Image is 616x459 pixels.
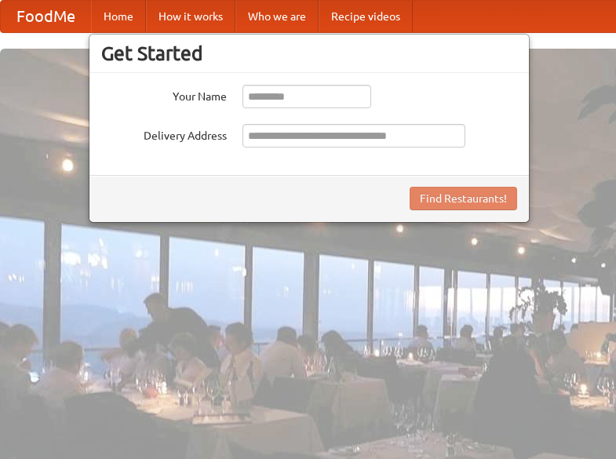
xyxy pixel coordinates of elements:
[101,124,227,144] label: Delivery Address
[101,85,227,104] label: Your Name
[319,1,413,32] a: Recipe videos
[410,187,517,210] button: Find Restaurants!
[146,1,235,32] a: How it works
[235,1,319,32] a: Who we are
[91,1,146,32] a: Home
[101,42,517,65] h3: Get Started
[1,1,91,32] a: FoodMe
